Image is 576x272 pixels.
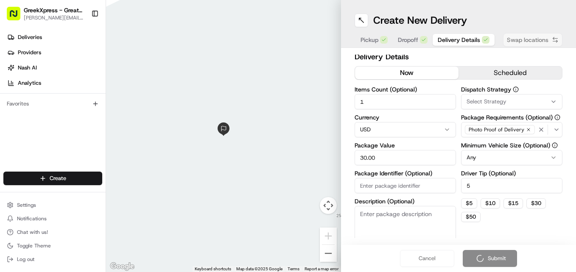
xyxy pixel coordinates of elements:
button: Toggle Theme [3,240,102,252]
span: Providers [18,49,41,56]
button: Minimum Vehicle Size (Optional) [552,142,558,148]
span: Chat with us! [17,229,48,236]
label: Currency [355,114,456,120]
span: Settings [17,202,36,208]
button: Keyboard shortcuts [195,266,231,272]
span: Photo Proof of Delivery [469,126,524,133]
button: GreekXpress - Great Neck[PERSON_NAME][EMAIL_ADDRESS][DOMAIN_NAME] [3,3,88,24]
button: Map camera controls [320,197,337,214]
input: Enter driver tip amount [461,178,562,193]
a: 📗Knowledge Base [5,119,68,135]
p: Welcome 👋 [8,34,154,47]
span: Knowledge Base [17,123,65,131]
a: Nash AI [3,61,106,75]
a: 💻API Documentation [68,119,140,135]
span: Toggle Theme [17,242,51,249]
label: Driver Tip (Optional) [461,170,562,176]
button: $10 [481,198,500,208]
button: [PERSON_NAME][EMAIL_ADDRESS][DOMAIN_NAME] [24,14,84,21]
span: Pickup [361,36,378,44]
label: Dispatch Strategy [461,86,562,92]
input: Clear [22,55,140,64]
button: Notifications [3,213,102,225]
a: Providers [3,46,106,59]
img: Nash [8,8,25,25]
label: Items Count (Optional) [355,86,456,92]
label: Minimum Vehicle Size (Optional) [461,142,562,148]
div: We're available if you need us! [29,89,107,96]
a: Open this area in Google Maps (opens a new window) [108,261,136,272]
button: Settings [3,199,102,211]
label: Package Requirements (Optional) [461,114,562,120]
button: Start new chat [144,83,154,94]
button: Chat with us! [3,226,102,238]
button: GreekXpress - Great Neck [24,6,84,14]
span: Log out [17,256,34,263]
button: now [355,67,459,79]
span: Delivery Details [438,36,480,44]
button: $15 [503,198,523,208]
a: Powered byPylon [60,143,103,150]
input: Enter package value [355,150,456,165]
span: Select Strategy [467,98,506,105]
h1: Create New Delivery [373,14,467,27]
a: Terms (opens in new tab) [288,266,299,271]
span: Notifications [17,215,47,222]
a: Deliveries [3,31,106,44]
button: Create [3,172,102,185]
div: 💻 [72,124,78,130]
span: Map data ©2025 Google [236,266,282,271]
span: Nash AI [18,64,37,72]
button: Log out [3,253,102,265]
a: Report a map error [305,266,338,271]
button: Photo Proof of Delivery [461,122,562,137]
button: Zoom out [320,245,337,262]
h2: Delivery Details [355,51,562,63]
div: Favorites [3,97,102,111]
span: API Documentation [80,123,136,131]
label: Package Value [355,142,456,148]
img: Google [108,261,136,272]
img: 1736555255976-a54dd68f-1ca7-489b-9aae-adbdc363a1c4 [8,81,24,96]
button: Dispatch Strategy [513,86,519,92]
button: scheduled [459,67,562,79]
input: Enter number of items [355,94,456,109]
button: Package Requirements (Optional) [554,114,560,120]
input: Enter package identifier [355,178,456,193]
span: Dropoff [398,36,418,44]
button: $5 [461,198,477,208]
span: Pylon [84,144,103,150]
span: Analytics [18,79,41,87]
button: $50 [461,212,481,222]
div: Start new chat [29,81,139,89]
a: Analytics [3,76,106,90]
span: Create [50,175,66,182]
label: Package Identifier (Optional) [355,170,456,176]
button: Zoom in [320,228,337,244]
button: Select Strategy [461,94,562,109]
div: 📗 [8,124,15,130]
label: Description (Optional) [355,198,456,204]
span: Deliveries [18,33,42,41]
button: $30 [526,198,546,208]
